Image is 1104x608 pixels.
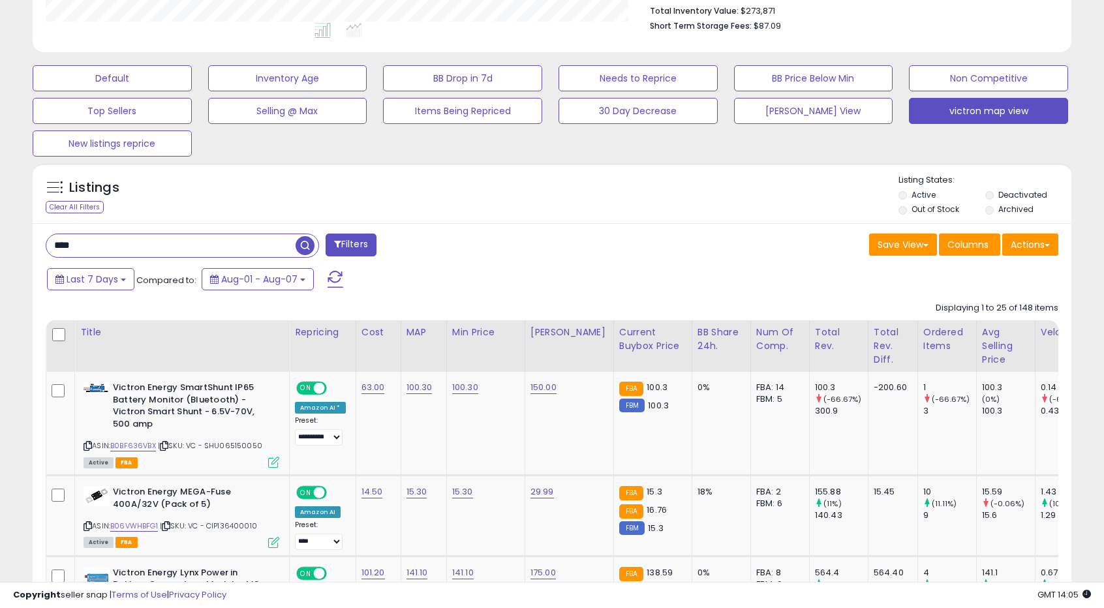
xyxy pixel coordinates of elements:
[698,486,741,498] div: 18%
[947,238,989,251] span: Columns
[298,487,314,498] span: ON
[874,326,912,367] div: Total Rev. Diff.
[325,383,346,394] span: OFF
[734,98,893,124] button: [PERSON_NAME] View
[756,382,799,393] div: FBA: 14
[1049,394,1086,404] small: (-67.44%)
[406,485,427,498] a: 15.30
[619,399,645,412] small: FBM
[361,381,385,394] a: 63.00
[823,498,842,509] small: (11%)
[361,485,383,498] a: 14.50
[998,204,1034,215] label: Archived
[923,509,976,521] div: 9
[619,521,645,535] small: FBM
[932,498,957,509] small: (11.11%)
[113,486,271,513] b: Victron Energy MEGA-Fuse 400A/32V (Pack of 5)
[80,326,284,339] div: Title
[756,486,799,498] div: FBA: 2
[84,537,114,548] span: All listings currently available for purchase on Amazon
[221,273,298,286] span: Aug-01 - Aug-07
[650,5,739,16] b: Total Inventory Value:
[939,234,1000,256] button: Columns
[530,485,554,498] a: 29.99
[647,381,667,393] span: 100.3
[619,382,643,396] small: FBA
[815,567,868,579] div: 564.4
[110,521,158,532] a: B06VWHBFG1
[619,504,643,519] small: FBA
[909,98,1068,124] button: victron map view
[1041,326,1088,339] div: Velocity
[698,382,741,393] div: 0%
[734,65,893,91] button: BB Price Below Min
[998,189,1047,200] label: Deactivated
[298,383,314,394] span: ON
[530,326,608,339] div: [PERSON_NAME]
[115,457,138,468] span: FBA
[912,189,936,200] label: Active
[84,382,110,394] img: 314Hcjq++UL._SL40_.jpg
[295,521,346,550] div: Preset:
[33,130,192,157] button: New listings reprice
[815,326,863,353] div: Total Rev.
[982,509,1035,521] div: 15.6
[13,588,61,601] strong: Copyright
[112,588,167,601] a: Terms of Use
[298,568,314,579] span: ON
[815,486,868,498] div: 155.88
[295,402,346,414] div: Amazon AI *
[1041,567,1094,579] div: 0.67
[650,20,752,31] b: Short Term Storage Fees:
[869,234,937,256] button: Save View
[84,457,114,468] span: All listings currently available for purchase on Amazon
[923,567,976,579] div: 4
[452,326,519,339] div: Min Price
[619,567,643,581] small: FBA
[698,326,745,353] div: BB Share 24h.
[383,65,542,91] button: BB Drop in 7d
[982,326,1030,367] div: Avg Selling Price
[990,498,1024,509] small: (-0.06%)
[909,65,1068,91] button: Non Competitive
[982,382,1035,393] div: 100.3
[115,537,138,548] span: FBA
[452,566,474,579] a: 141.10
[1041,405,1094,417] div: 0.43
[406,326,441,339] div: MAP
[160,521,257,531] span: | SKU: VC - CIP136400010
[84,567,110,593] img: 31AfpZGHgHL._SL40_.jpg
[756,567,799,579] div: FBA: 8
[898,174,1071,187] p: Listing States:
[295,326,350,339] div: Repricing
[874,382,908,393] div: -200.60
[923,405,976,417] div: 3
[756,326,804,353] div: Num of Comp.
[559,65,718,91] button: Needs to Reprice
[874,567,908,579] div: 564.40
[47,268,134,290] button: Last 7 Days
[1041,382,1094,393] div: 0.14
[982,405,1035,417] div: 100.3
[647,485,662,498] span: 15.3
[982,394,1000,404] small: (0%)
[648,522,664,534] span: 15.3
[756,498,799,509] div: FBM: 6
[815,509,868,521] div: 140.43
[46,201,104,213] div: Clear All Filters
[912,204,959,215] label: Out of Stock
[530,566,556,579] a: 175.00
[295,506,341,518] div: Amazon AI
[648,399,669,412] span: 100.3
[361,326,395,339] div: Cost
[1041,509,1094,521] div: 1.29
[84,486,279,547] div: ASIN:
[69,179,119,197] h5: Listings
[619,326,686,353] div: Current Buybox Price
[1037,588,1091,601] span: 2025-08-15 14:05 GMT
[110,440,156,451] a: B0BF636VBX
[982,486,1035,498] div: 15.59
[406,381,433,394] a: 100.30
[874,486,908,498] div: 15.45
[1002,234,1058,256] button: Actions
